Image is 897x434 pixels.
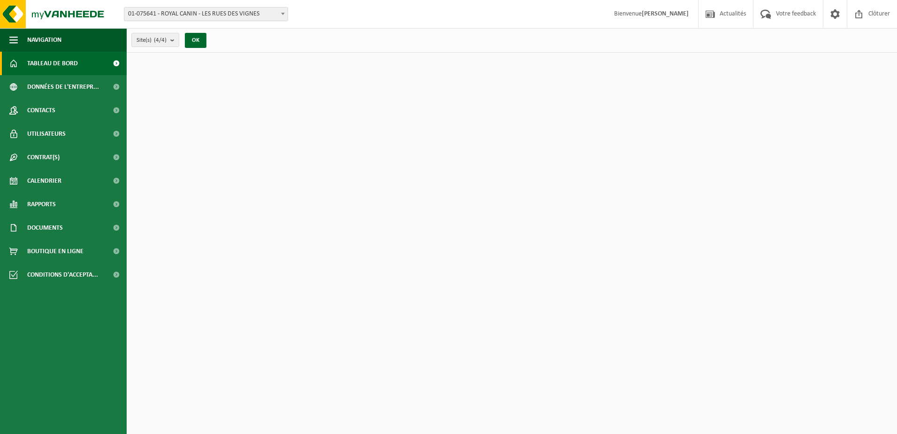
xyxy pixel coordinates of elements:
button: Site(s)(4/4) [131,33,179,47]
button: OK [185,33,206,48]
span: Conditions d'accepta... [27,263,98,287]
span: Données de l'entrepr... [27,75,99,99]
span: Navigation [27,28,61,52]
span: Calendrier [27,169,61,193]
span: Contrat(s) [27,146,60,169]
span: Documents [27,216,63,240]
count: (4/4) [154,37,167,43]
span: Tableau de bord [27,52,78,75]
span: Utilisateurs [27,122,66,146]
span: 01-075641 - ROYAL CANIN - LES RUES DES VIGNES [124,7,288,21]
span: Contacts [27,99,55,122]
span: Rapports [27,193,56,216]
span: Boutique en ligne [27,240,84,263]
span: 01-075641 - ROYAL CANIN - LES RUES DES VIGNES [124,8,288,21]
strong: [PERSON_NAME] [642,10,689,17]
span: Site(s) [137,33,167,47]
